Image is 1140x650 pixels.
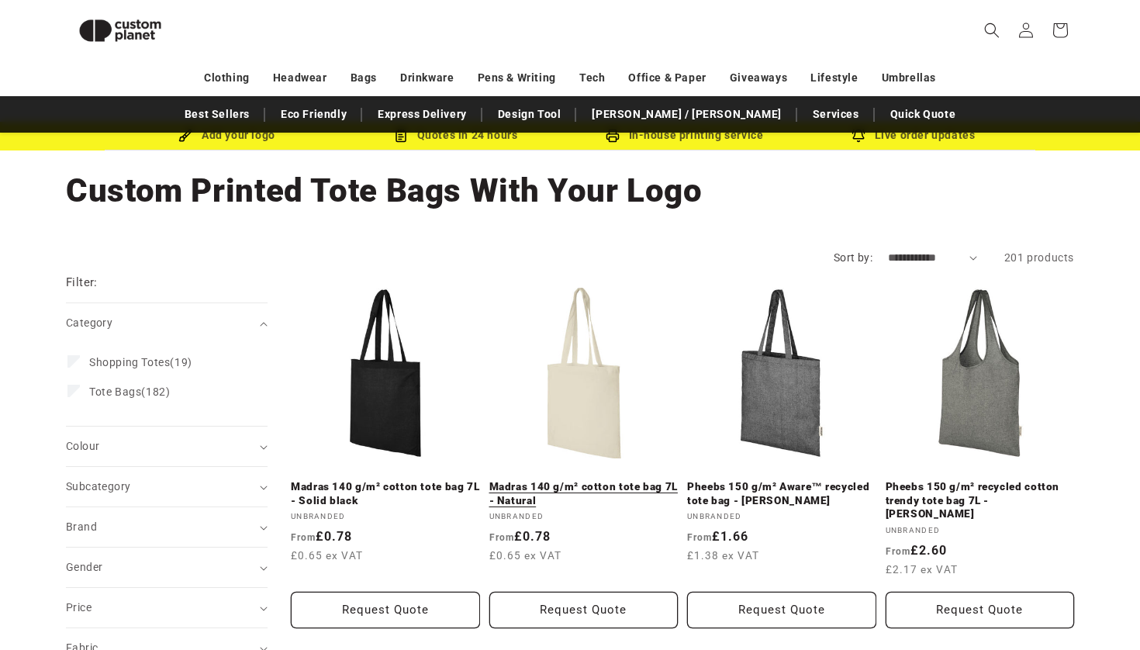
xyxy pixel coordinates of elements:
[89,386,141,398] span: Tote Bags
[66,303,268,343] summary: Category (0 selected)
[89,356,170,368] span: Shopping Totes
[730,64,787,92] a: Giveaways
[66,507,268,547] summary: Brand (0 selected)
[975,13,1009,47] summary: Search
[66,427,268,466] summary: Colour (0 selected)
[89,385,170,399] span: (182)
[1004,251,1074,264] span: 201 products
[112,126,341,145] div: Add your logo
[66,170,1074,212] h1: Custom Printed Tote Bags With Your Logo
[579,64,605,92] a: Tech
[66,440,99,452] span: Colour
[291,592,480,628] button: Request Quote
[66,467,268,507] summary: Subcategory (0 selected)
[66,480,130,493] span: Subcategory
[799,126,1028,145] div: Live order updates
[66,274,98,292] h2: Filter:
[178,129,192,143] img: Brush Icon
[478,64,556,92] a: Pens & Writing
[177,101,257,128] a: Best Sellers
[874,482,1140,650] iframe: Chat Widget
[66,548,268,587] summary: Gender (0 selected)
[66,316,112,329] span: Category
[687,480,876,507] a: Pheebs 150 g/m² Aware™ recycled tote bag - [PERSON_NAME]
[882,64,936,92] a: Umbrellas
[273,101,354,128] a: Eco Friendly
[606,129,620,143] img: In-house printing
[489,480,679,507] a: Madras 140 g/m² cotton tote bag 7L - Natural
[204,64,250,92] a: Clothing
[66,561,102,573] span: Gender
[805,101,867,128] a: Services
[341,126,570,145] div: Quotes in 24 hours
[584,101,789,128] a: [PERSON_NAME] / [PERSON_NAME]
[66,6,174,55] img: Custom Planet
[66,601,92,614] span: Price
[489,592,679,628] button: Request Quote
[570,126,799,145] div: In-house printing service
[351,64,377,92] a: Bags
[687,592,876,628] button: Request Quote
[834,251,872,264] label: Sort by:
[883,101,964,128] a: Quick Quote
[810,64,858,92] a: Lifestyle
[89,355,192,369] span: (19)
[886,480,1075,521] a: Pheebs 150 g/m² recycled cotton trendy tote bag 7L - [PERSON_NAME]
[291,480,480,507] a: Madras 140 g/m² cotton tote bag 7L - Solid black
[400,64,454,92] a: Drinkware
[628,64,706,92] a: Office & Paper
[66,520,97,533] span: Brand
[394,129,408,143] img: Order Updates Icon
[490,101,569,128] a: Design Tool
[273,64,327,92] a: Headwear
[66,588,268,628] summary: Price
[370,101,475,128] a: Express Delivery
[852,129,865,143] img: Order updates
